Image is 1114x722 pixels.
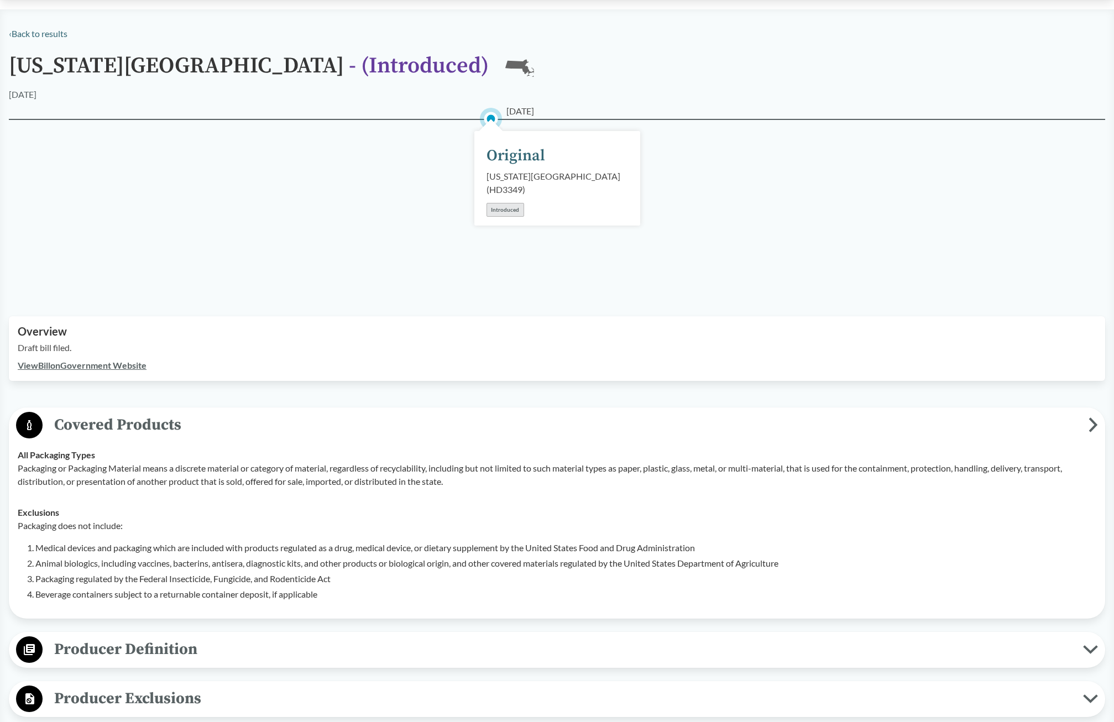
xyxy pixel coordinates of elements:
div: Introduced [487,203,524,217]
p: Packaging or Packaging Material means a discrete material or category of material, regardless of ... [18,462,1096,488]
div: [US_STATE][GEOGRAPHIC_DATA] ( HD3349 ) [487,170,628,196]
span: Covered Products [43,412,1089,437]
span: Producer Exclusions [43,686,1083,711]
li: Beverage containers subject to a returnable container deposit, if applicable [35,588,1096,601]
a: ViewBillonGovernment Website [18,360,147,370]
strong: All Packaging Types [18,449,95,460]
p: Draft bill filed. [18,341,1096,354]
div: [DATE] [9,88,36,101]
li: Animal biologics, including vaccines, bacterins, antisera, diagnostic kits, and other products or... [35,557,1096,570]
div: Original [487,144,545,168]
button: Producer Exclusions [13,685,1101,713]
button: Producer Definition [13,636,1101,664]
a: ‹Back to results [9,28,67,39]
h1: [US_STATE][GEOGRAPHIC_DATA] [9,54,489,88]
p: Packaging does not include: [18,519,1096,532]
button: Covered Products [13,411,1101,440]
span: [DATE] [506,104,534,118]
span: - ( Introduced ) [349,52,489,80]
h2: Overview [18,325,1096,338]
li: Medical devices and packaging which are included with products regulated as a drug, medical devic... [35,541,1096,554]
span: Producer Definition [43,637,1083,662]
strong: Exclusions [18,507,59,517]
li: Packaging regulated by the Federal Insecticide, Fungicide, and Rodenticide Act [35,572,1096,585]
